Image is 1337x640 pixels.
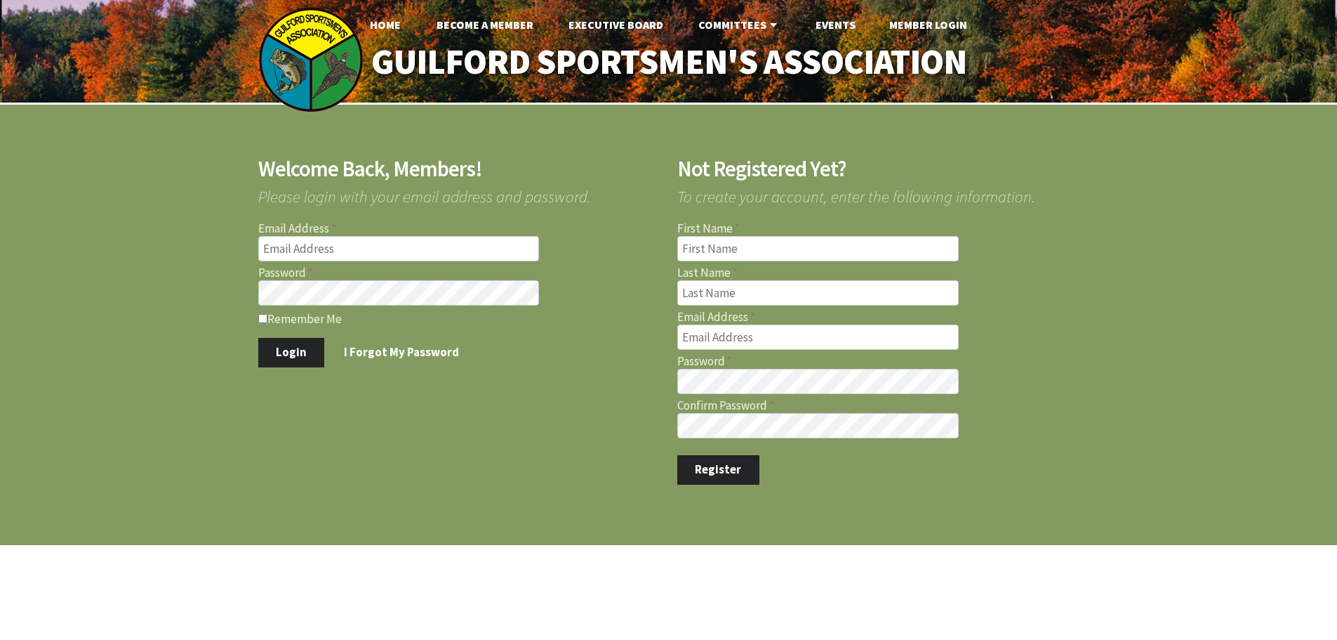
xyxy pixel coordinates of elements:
input: First Name [677,236,959,261]
a: Committees [687,11,792,39]
button: Register [677,455,759,485]
input: Last Name [677,280,959,306]
input: Remember Me [258,314,267,323]
h2: Welcome Back, Members! [258,158,660,180]
a: Events [804,11,867,39]
a: Member Login [878,11,978,39]
a: Home [359,11,412,39]
label: Password [677,355,1079,367]
label: Last Name [677,267,1079,279]
label: Email Address [258,223,660,235]
a: Become A Member [425,11,545,39]
label: First Name [677,223,1079,235]
img: logo_sm.png [258,7,364,112]
a: Executive Board [557,11,674,39]
input: Email Address [258,236,540,261]
span: To create your account, enter the following information. [677,180,1079,204]
a: I Forgot My Password [326,338,477,367]
a: Guilford Sportsmen's Association [341,32,996,92]
span: Please login with your email address and password. [258,180,660,204]
label: Password [258,267,660,279]
label: Confirm Password [677,400,1079,412]
label: Remember Me [258,311,660,325]
h2: Not Registered Yet? [677,158,1079,180]
label: Email Address [677,311,1079,323]
input: Email Address [677,325,959,350]
button: Login [258,338,325,367]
